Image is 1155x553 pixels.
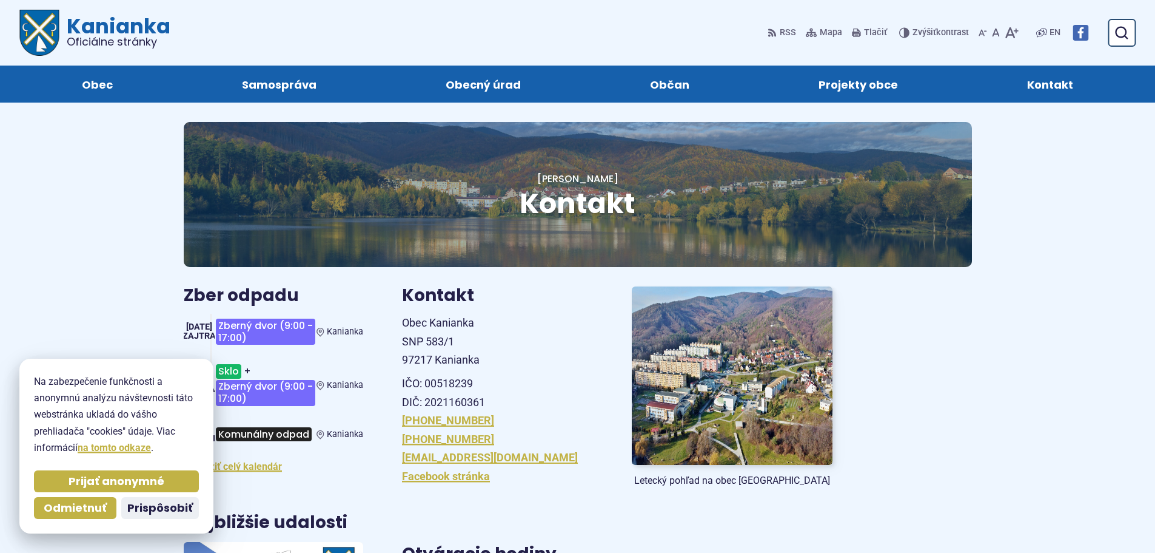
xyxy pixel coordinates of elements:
h3: Zber odpadu [184,287,363,305]
span: Oficiálne stránky [67,36,170,47]
span: Prispôsobiť [127,501,193,515]
a: Komunálny odpad Kanianka [DATE] štvrtok [184,421,363,449]
span: Obecný úrad [446,66,521,103]
p: IČO: 00518239 DIČ: 2021160361 [402,375,603,412]
h3: Najbližšie udalosti [184,514,347,532]
h3: + [215,359,316,410]
a: [PERSON_NAME] [537,172,618,186]
button: Zvýšiťkontrast [899,20,971,46]
span: Obec [82,66,113,103]
button: Odmietnuť [34,497,116,519]
span: Kontakt [520,184,635,223]
a: Facebook stránka [402,470,490,483]
a: Sklo+Zberný dvor (9:00 - 17:00) Kanianka [DATE] streda [184,359,363,410]
h3: Kontakt [402,287,603,305]
span: Projekty obce [819,66,898,103]
a: [EMAIL_ADDRESS][DOMAIN_NAME] [402,451,578,464]
span: Odmietnuť [44,501,107,515]
a: Obec [29,66,165,103]
span: RSS [780,25,796,40]
span: EN [1050,25,1060,40]
a: Zobraziť celý kalendár [184,461,282,472]
span: Kanianka [327,429,363,439]
span: Obec Kanianka SNP 583/1 97217 Kanianka [402,316,480,366]
a: Kontakt [975,66,1126,103]
span: Komunálny odpad [216,427,312,441]
a: na tomto odkaze [78,442,151,453]
span: Zberný dvor (9:00 - 17:00) [216,380,315,406]
a: Občan [598,66,742,103]
a: Logo Kanianka, prejsť na domovskú stránku. [19,10,170,56]
a: [PHONE_NUMBER] [402,433,494,446]
span: Zajtra [182,331,216,341]
a: Mapa [803,20,845,46]
button: Tlačiť [849,20,889,46]
button: Prispôsobiť [121,497,199,519]
span: Kontakt [1027,66,1073,103]
span: Kanianka [327,327,363,337]
span: Mapa [820,25,842,40]
span: Kanianka [59,16,170,47]
span: Samospráva [242,66,316,103]
span: Občan [650,66,689,103]
a: Zberný dvor (9:00 - 17:00) Kanianka [DATE] Zajtra [184,314,363,350]
span: Zvýšiť [912,27,936,38]
button: Prijať anonymné [34,470,199,492]
a: Projekty obce [766,66,951,103]
img: Prejsť na Facebook stránku [1073,25,1088,41]
span: Prijať anonymné [69,475,164,489]
span: Tlačiť [864,28,887,38]
a: RSS [768,20,798,46]
span: kontrast [912,28,969,38]
span: Zberný dvor (9:00 - 17:00) [216,319,315,345]
button: Nastaviť pôvodnú veľkosť písma [989,20,1002,46]
span: Kanianka [327,380,363,390]
button: Zmenšiť veľkosť písma [976,20,989,46]
a: Samospráva [189,66,369,103]
a: [PHONE_NUMBER] [402,414,494,427]
span: [DATE] [186,322,212,332]
figcaption: Letecký pohľad na obec [GEOGRAPHIC_DATA] [632,475,832,487]
span: Sklo [216,364,241,378]
button: Zväčšiť veľkosť písma [1002,20,1021,46]
a: EN [1047,25,1063,40]
img: Prejsť na domovskú stránku [19,10,59,56]
p: Na zabezpečenie funkčnosti a anonymnú analýzu návštevnosti táto webstránka ukladá do vášho prehli... [34,373,199,456]
a: Obecný úrad [393,66,573,103]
